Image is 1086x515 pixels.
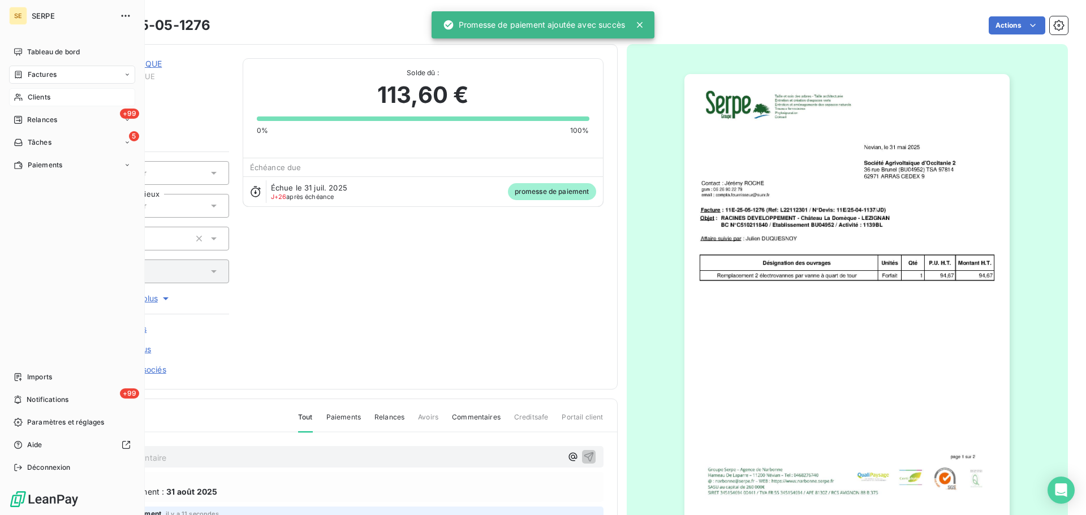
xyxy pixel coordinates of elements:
span: 0% [257,125,268,136]
span: +99 [120,109,139,119]
span: 5 [129,131,139,141]
span: Relances [27,115,57,125]
span: après échéance [271,193,334,200]
a: Paramètres et réglages [9,413,135,431]
span: Portail client [562,412,603,431]
span: Échue le 31 juil. 2025 [271,183,347,192]
span: Avoirs [418,412,438,431]
a: Imports [9,368,135,386]
span: promesse de paiement [508,183,596,200]
span: 31 août 2025 [166,486,217,497]
span: +99 [120,388,139,399]
a: Factures [9,66,135,84]
img: Logo LeanPay [9,490,79,508]
a: Clients [9,88,135,106]
span: Tâches [28,137,51,148]
span: Notifications [27,395,68,405]
span: SERPE [32,11,113,20]
span: Tableau de bord [27,47,80,57]
span: Échéance due [250,163,301,172]
span: Déconnexion [27,462,71,473]
span: Voir plus [126,293,171,304]
span: Imports [27,372,52,382]
div: Promesse de paiement ajoutée avec succès [443,15,625,35]
div: Open Intercom Messenger [1048,477,1075,504]
button: Voir plus [68,292,229,305]
span: 113,60 € [377,78,468,112]
span: Paramètres et réglages [27,417,104,427]
span: Paiements [326,412,361,431]
a: Aide [9,436,135,454]
span: Creditsafe [514,412,549,431]
a: 5Tâches [9,133,135,152]
button: Actions [989,16,1045,34]
span: J+26 [271,193,287,201]
h3: 11E-25-05-1276 [106,15,210,36]
span: Relances [374,412,404,431]
span: Aide [27,440,42,450]
span: 41AGRIVOLTAIQUE [89,72,229,81]
span: Factures [28,70,57,80]
span: Tout [298,412,313,432]
div: SE [9,7,27,25]
a: Tableau de bord [9,43,135,61]
a: Paiements [9,156,135,174]
span: Paiements [28,160,62,170]
span: Commentaires [452,412,501,431]
span: Clients [28,92,50,102]
span: Solde dû : [257,68,589,78]
a: +99Relances [9,111,135,129]
span: 100% [570,125,589,136]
